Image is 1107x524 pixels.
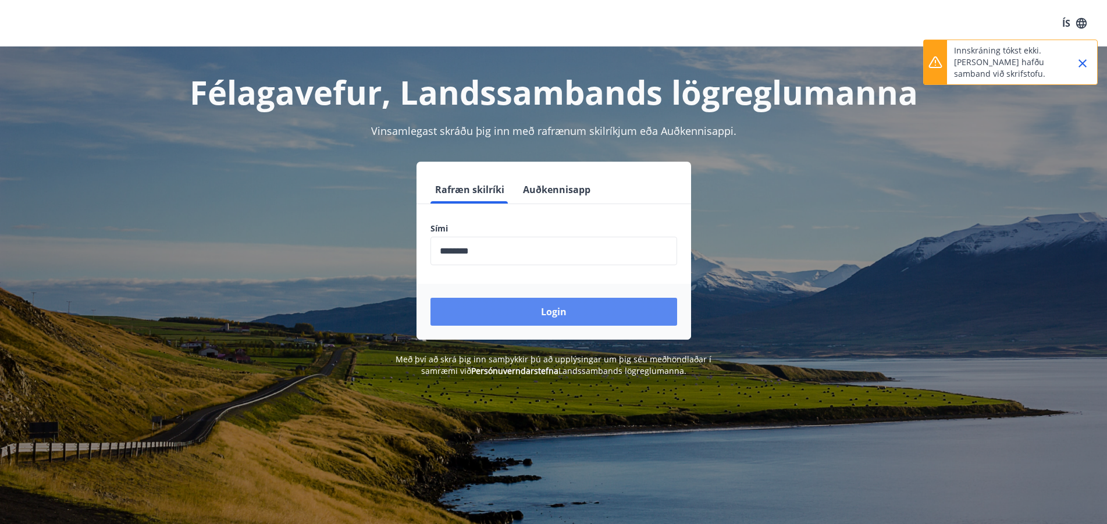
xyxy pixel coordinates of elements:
button: Close [1073,54,1092,73]
p: Innskráning tókst ekki. [PERSON_NAME] hafðu samband við skrifstofu. [954,45,1056,80]
button: ÍS [1056,13,1093,34]
span: Með því að skrá þig inn samþykkir þú að upplýsingar um þig séu meðhöndlaðar í samræmi við Landssa... [396,354,711,376]
a: Persónuverndarstefna [471,365,558,376]
button: Login [430,298,677,326]
button: Rafræn skilríki [430,176,509,204]
label: Sími [430,223,677,234]
span: Vinsamlegast skráðu þig inn með rafrænum skilríkjum eða Auðkennisappi. [371,124,736,138]
button: Auðkennisapp [518,176,595,204]
h1: Félagavefur, Landssambands lögreglumanna [149,70,959,114]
